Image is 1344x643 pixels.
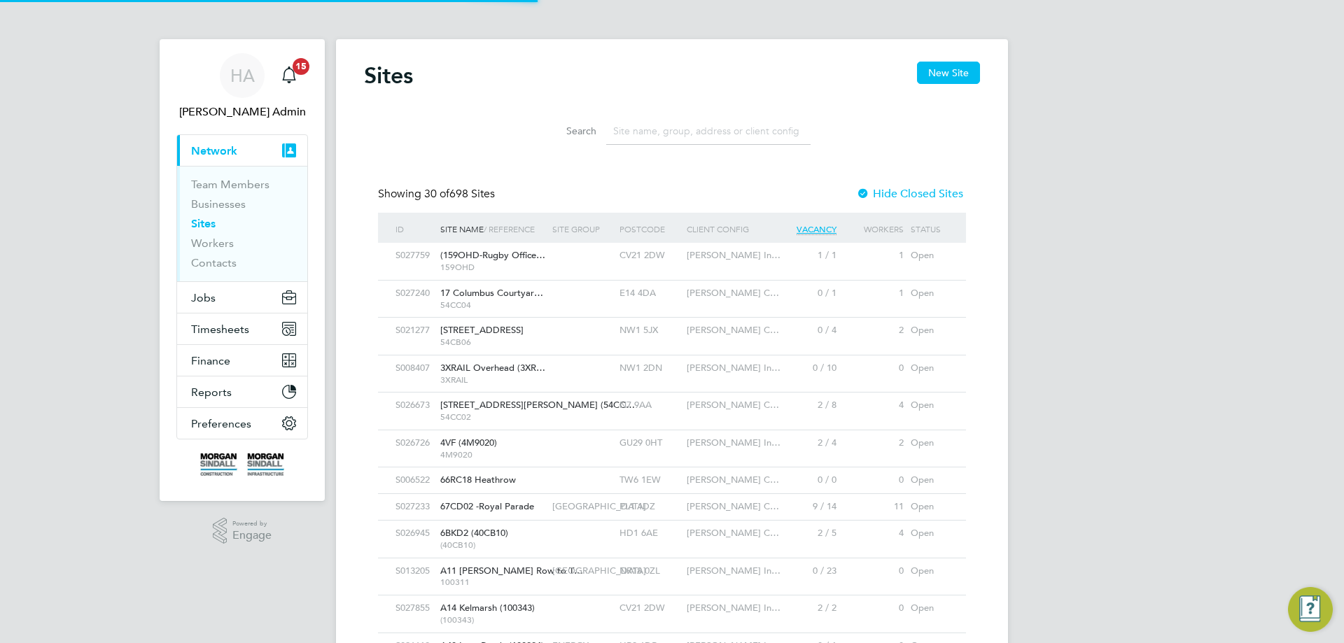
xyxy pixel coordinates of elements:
[840,281,907,306] div: 1
[440,527,508,539] span: 6BKD2 (40CB10)
[687,287,779,299] span: [PERSON_NAME] C…
[440,374,545,386] span: 3XRAIL
[392,493,952,505] a: S02723367CD02 -Royal Parade [GEOGRAPHIC_DATA]PL1 1DZ[PERSON_NAME] C…9 / 1411Open
[907,318,952,344] div: Open
[176,53,308,120] a: HA[PERSON_NAME] Admin
[907,467,952,493] div: Open
[773,318,840,344] div: 0 / 4
[773,355,840,381] div: 0 / 10
[176,104,308,120] span: Hays Admin
[191,197,246,211] a: Businesses
[392,595,437,621] div: S027855
[687,565,780,577] span: [PERSON_NAME] In…
[191,291,216,304] span: Jobs
[687,437,780,448] span: [PERSON_NAME] In…
[392,355,952,367] a: S0084073XRAIL Overhead (3XR… 3XRAILNW1 2DN[PERSON_NAME] In…0 / 100Open
[177,376,307,407] button: Reports
[392,430,952,441] a: S0267264VF (4M9020) 4M9020GU29 0HT[PERSON_NAME] In…2 / 42Open
[392,430,437,456] div: S026726
[797,223,836,235] span: Vacancy
[191,144,237,157] span: Network
[213,518,272,544] a: Powered byEngage
[773,281,840,306] div: 0 / 1
[552,500,646,512] span: [GEOGRAPHIC_DATA]
[440,287,543,299] span: 17 Columbus Courtyar…
[616,318,683,344] div: NW1 5JX
[440,474,516,486] span: 66RC18 Heathrow
[687,602,780,614] span: [PERSON_NAME] In…
[440,565,583,577] span: A11 [PERSON_NAME] Row to T…
[437,213,549,245] div: Site Name
[616,521,683,546] div: HD1 6AE
[616,595,683,621] div: CV21 2DW
[773,243,840,269] div: 1 / 1
[177,135,307,166] button: Network
[616,213,683,245] div: Postcode
[907,558,952,584] div: Open
[160,39,325,501] nav: Main navigation
[687,362,780,374] span: [PERSON_NAME] In…
[840,558,907,584] div: 0
[440,411,545,423] span: 54CC02
[200,453,284,476] img: morgansindall-logo-retina.png
[191,217,216,230] a: Sites
[616,355,683,381] div: NW1 2DN
[616,467,683,493] div: TW6 1EW
[907,494,952,520] div: Open
[440,299,545,311] span: 54CC04
[840,521,907,546] div: 4
[392,318,437,344] div: S021277
[440,577,545,588] span: 100311
[191,256,237,269] a: Contacts
[177,345,307,376] button: Finance
[440,362,545,374] span: 3XRAIL Overhead (3XR…
[1288,587,1333,632] button: Engage Resource Center
[616,243,683,269] div: CV21 2DW
[191,323,249,336] span: Timesheets
[440,399,635,411] span: [STREET_ADDRESS][PERSON_NAME] (54CC…
[440,437,497,448] span: 4VF (4M9020)
[773,430,840,456] div: 2 / 4
[907,521,952,546] div: Open
[840,430,907,456] div: 2
[552,565,646,577] span: [GEOGRAPHIC_DATA]
[773,521,840,546] div: 2 / 5
[191,386,232,399] span: Reports
[191,178,269,191] a: Team Members
[440,337,545,348] span: 54CB06
[840,213,907,245] div: Workers
[440,449,545,460] span: 4M9020
[424,187,495,201] span: 698 Sites
[616,558,683,584] div: NR18 0ZL
[440,602,535,614] span: A14 Kelmarsh (100343)
[392,317,952,329] a: S021277[STREET_ADDRESS] 54CB06NW1 5JX[PERSON_NAME] C…0 / 42Open
[293,58,309,75] span: 15
[392,242,952,254] a: S027759(159OHD-Rugby Office… 159OHDCV21 2DW[PERSON_NAME] In…1 / 11Open
[392,243,437,269] div: S027759
[606,118,811,145] input: Site name, group, address or client config
[687,249,780,261] span: [PERSON_NAME] In…
[687,527,779,539] span: [PERSON_NAME] C…
[840,595,907,621] div: 0
[392,467,437,493] div: S006522
[840,318,907,344] div: 2
[840,355,907,381] div: 0
[773,393,840,418] div: 2 / 8
[907,595,952,621] div: Open
[440,324,524,336] span: [STREET_ADDRESS]
[917,62,980,84] button: New Site
[232,530,272,542] span: Engage
[773,494,840,520] div: 9 / 14
[907,430,952,456] div: Open
[191,417,251,430] span: Preferences
[687,500,779,512] span: [PERSON_NAME] C…
[440,249,545,261] span: (159OHD-Rugby Office…
[392,494,437,520] div: S027233
[177,408,307,439] button: Preferences
[378,187,498,202] div: Showing
[191,354,230,367] span: Finance
[364,62,413,90] h2: Sites
[392,281,437,306] div: S027240
[392,392,952,404] a: S026673[STREET_ADDRESS][PERSON_NAME] (54CC… 54CC02N7 9AA[PERSON_NAME] C…2 / 84Open
[907,281,952,306] div: Open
